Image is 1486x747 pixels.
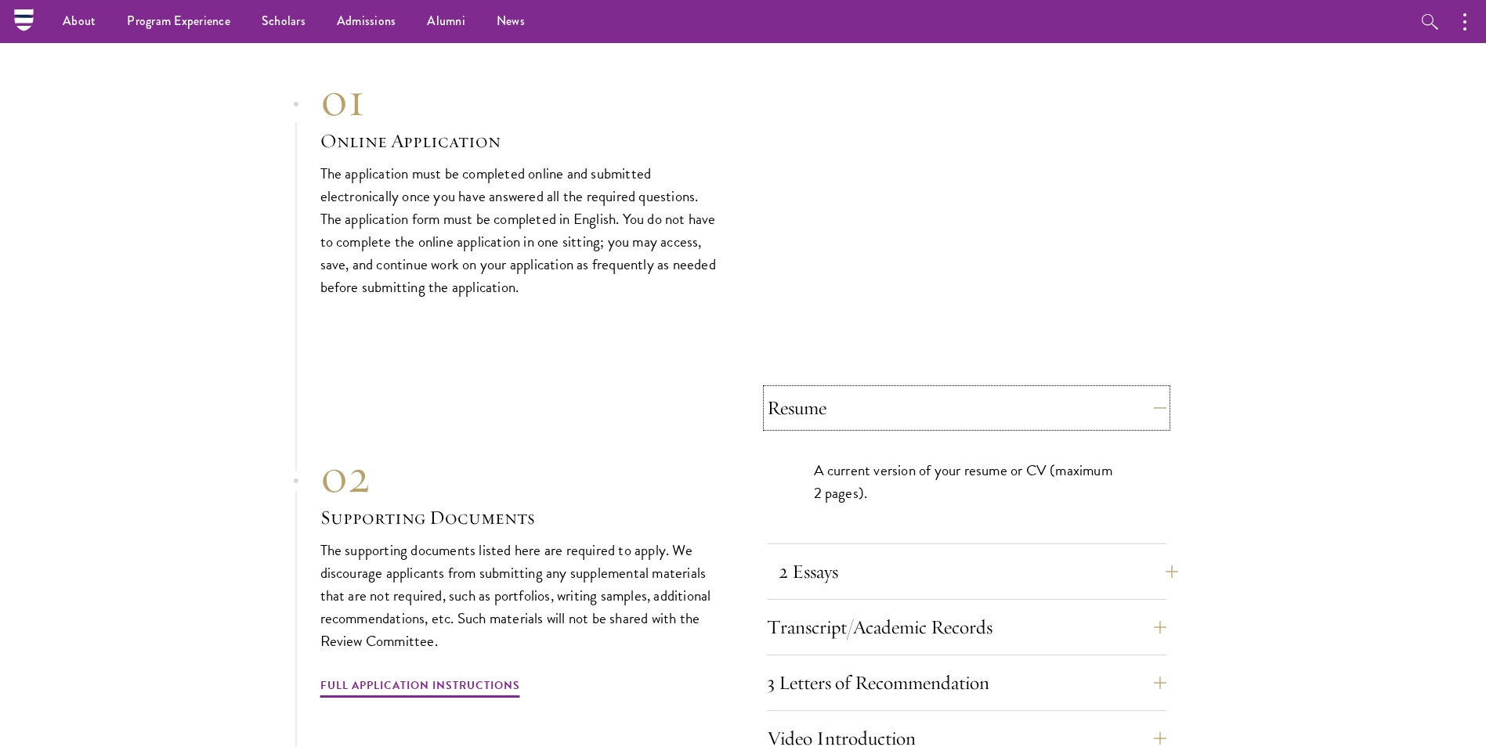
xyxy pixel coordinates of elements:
[320,71,720,128] div: 01
[320,676,520,700] a: Full Application Instructions
[767,608,1166,646] button: Transcript/Academic Records
[320,448,720,504] div: 02
[814,459,1119,504] p: A current version of your resume or CV (maximum 2 pages).
[767,389,1166,427] button: Resume
[320,128,720,154] h3: Online Application
[320,162,720,298] p: The application must be completed online and submitted electronically once you have answered all ...
[320,504,720,531] h3: Supporting Documents
[320,539,720,652] p: The supporting documents listed here are required to apply. We discourage applicants from submitt...
[779,553,1178,590] button: 2 Essays
[767,664,1166,702] button: 3 Letters of Recommendation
